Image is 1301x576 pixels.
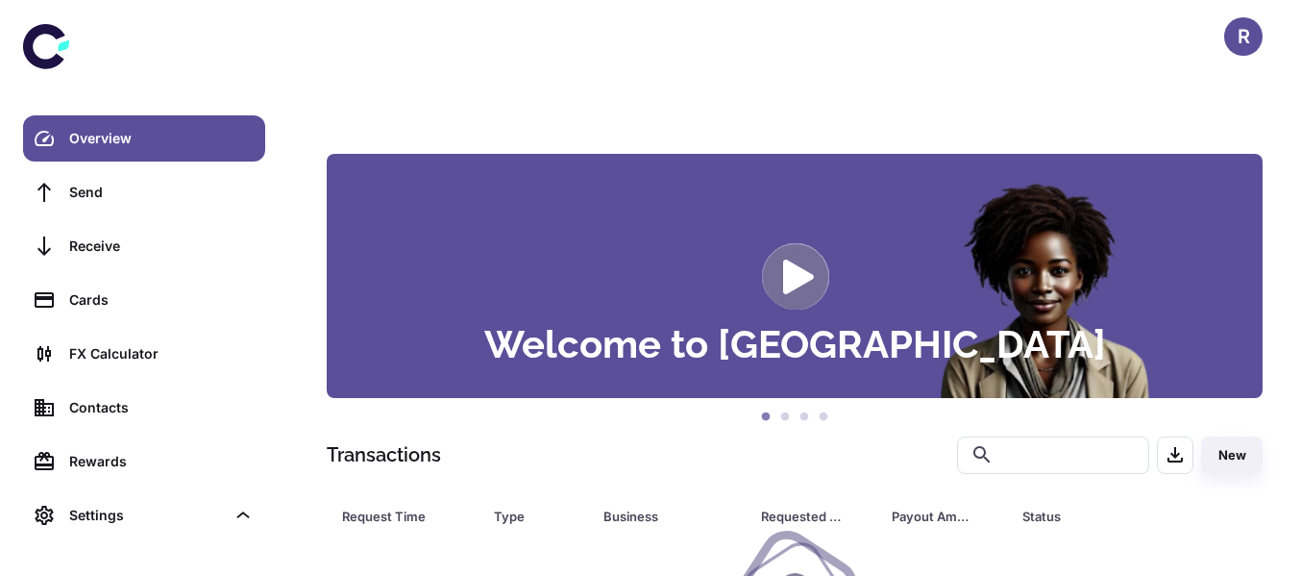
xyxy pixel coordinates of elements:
div: Rewards [69,451,254,472]
a: Send [23,169,265,215]
button: New [1201,437,1263,474]
div: Request Time [342,503,446,530]
div: Type [494,503,555,530]
span: Request Time [342,503,471,530]
a: Overview [23,115,265,162]
div: Settings [69,505,225,526]
div: Requested Amount [761,503,844,530]
button: R [1224,17,1263,56]
div: Settings [23,492,265,538]
a: Cards [23,277,265,323]
a: Rewards [23,438,265,485]
div: Cards [69,289,254,311]
a: FX Calculator [23,331,265,377]
div: Contacts [69,397,254,418]
div: Send [69,182,254,203]
div: Receive [69,236,254,257]
span: Status [1022,503,1183,530]
button: 4 [814,408,833,427]
div: Overview [69,128,254,149]
a: Contacts [23,385,265,431]
div: Status [1022,503,1158,530]
a: Receive [23,223,265,269]
button: 3 [795,408,814,427]
button: 2 [775,408,795,427]
h1: Transactions [327,440,441,469]
span: Payout Amount [892,503,999,530]
span: Type [494,503,580,530]
span: Requested Amount [761,503,869,530]
div: Payout Amount [892,503,974,530]
h3: Welcome to [GEOGRAPHIC_DATA] [484,325,1106,363]
div: FX Calculator [69,343,254,364]
button: 1 [756,408,775,427]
